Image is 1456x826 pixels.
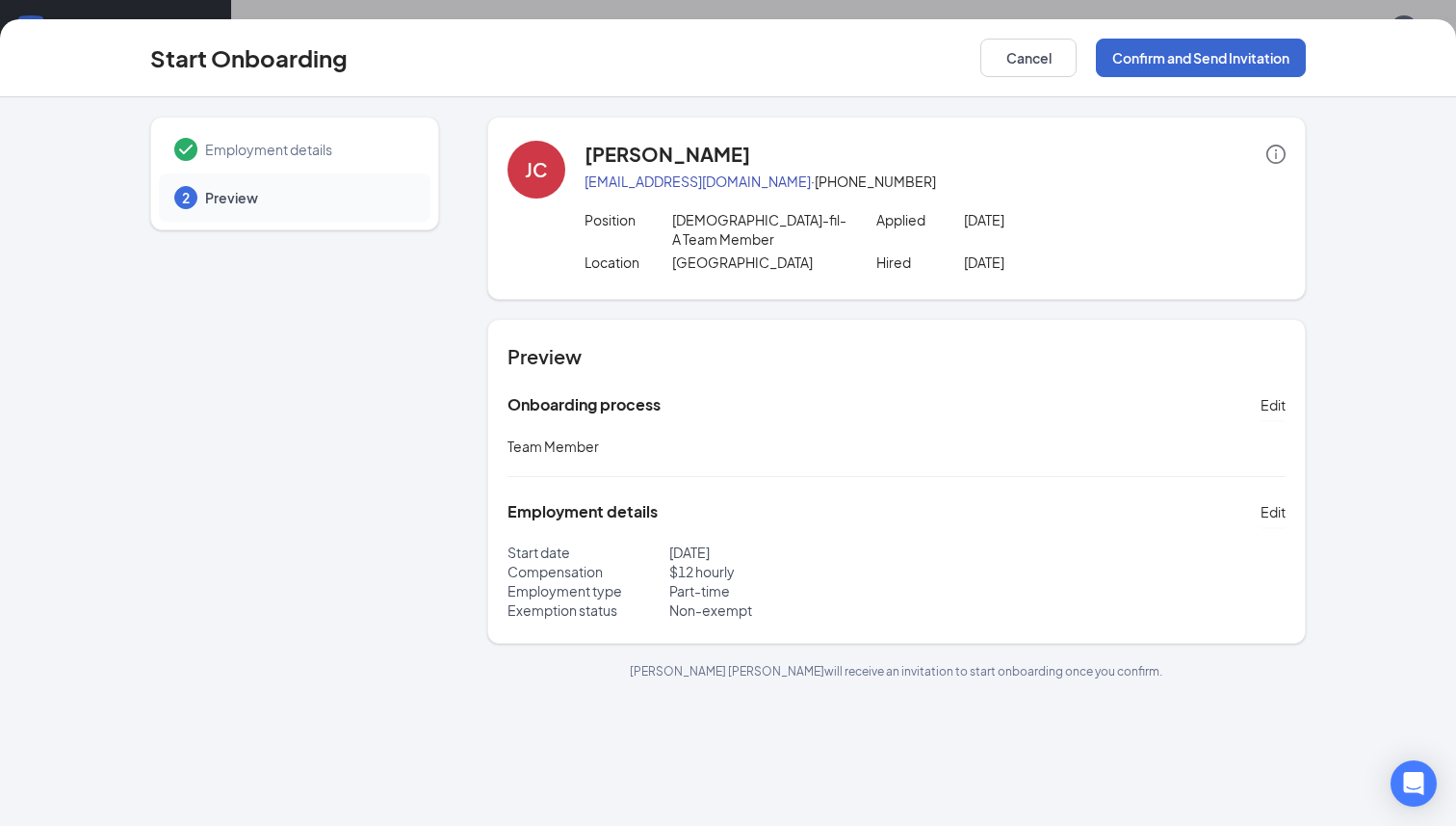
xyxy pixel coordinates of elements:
[585,253,672,272] p: Location
[507,600,669,620] p: Exemption status
[507,501,658,522] h5: Employment details
[1266,145,1286,164] span: info-circle
[525,156,548,183] div: JC
[672,210,847,249] p: [DEMOGRAPHIC_DATA]-fil-A Team Member
[1261,389,1286,420] button: Edit
[876,210,964,229] p: Applied
[1391,760,1437,807] div: Open Intercom Messenger
[507,343,1286,370] h4: Preview
[174,138,197,161] svg: Checkmark
[1261,395,1286,414] span: Edit
[507,581,669,600] p: Employment type
[585,210,672,229] p: Position
[507,438,599,455] span: Team Member
[669,543,897,562] p: [DATE]
[585,173,811,190] a: [EMAIL_ADDRESS][DOMAIN_NAME]
[964,253,1139,272] p: [DATE]
[1261,496,1286,527] button: Edit
[487,663,1306,679] p: [PERSON_NAME] [PERSON_NAME] will receive an invitation to start onboarding once you confirm.
[585,172,1286,191] p: · [PHONE_NUMBER]
[980,39,1077,77] button: Cancel
[205,188,411,207] span: Preview
[150,41,348,74] h3: Start Onboarding
[585,141,750,168] h4: [PERSON_NAME]
[507,562,669,581] p: Compensation
[964,210,1139,229] p: [DATE]
[672,253,847,272] p: [GEOGRAPHIC_DATA]
[669,600,897,620] p: Non-exempt
[1261,502,1286,521] span: Edit
[507,394,661,415] h5: Onboarding process
[669,562,897,581] p: $ 12 hourly
[876,253,964,272] p: Hired
[1096,39,1306,77] button: Confirm and Send Invitation
[669,581,897,600] p: Part-time
[182,188,190,207] span: 2
[507,543,669,562] p: Start date
[205,140,411,159] span: Employment details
